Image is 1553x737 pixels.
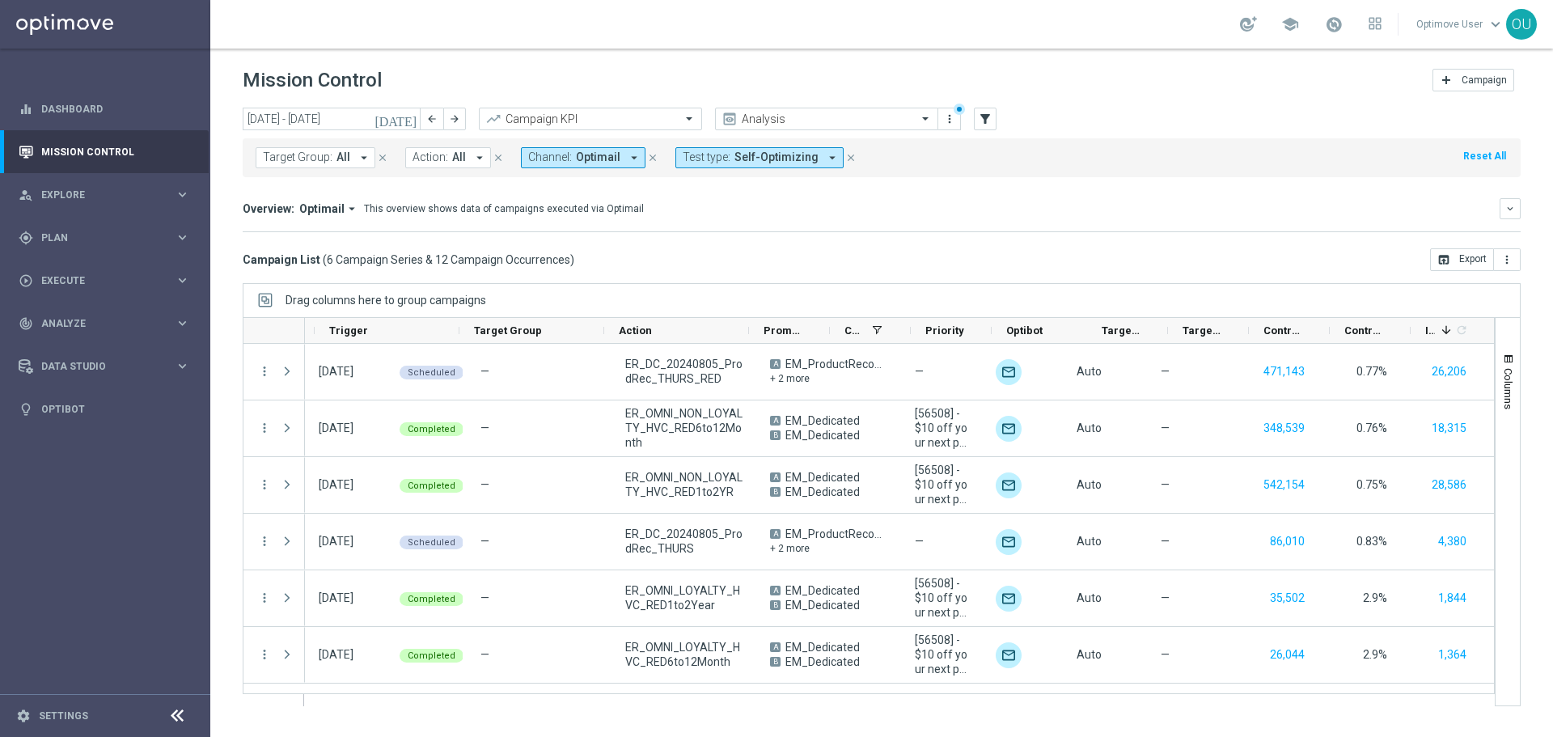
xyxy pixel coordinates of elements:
i: play_circle_outline [19,273,33,288]
span: Completed [408,481,455,491]
div: Row Groups [286,294,486,307]
span: [56508] - $10 off your next purchase of $60 or more., [90803] - $20 off your next purchase of $80... [915,576,968,620]
span: Target Group [474,324,542,337]
span: 0.76% [1356,421,1387,434]
span: Promotions [764,324,802,337]
button: Optimail arrow_drop_down [294,201,364,216]
span: All [452,150,466,164]
button: 471,143 [1262,362,1306,382]
div: play_circle_outline Execute keyboard_arrow_right [18,274,191,287]
span: EM_Dedicated [785,583,860,598]
button: arrow_back [421,108,443,130]
i: arrow_drop_down [627,150,641,165]
span: Completed [408,424,455,434]
i: more_vert [257,477,272,492]
span: ER_OMNI_NON_LOYALTY_HVC_RED1to2YR [625,470,743,499]
button: keyboard_arrow_down [1500,198,1521,219]
span: — [480,591,489,604]
i: arrow_forward [449,113,460,125]
span: Data Studio [41,362,175,371]
span: Auto [1077,478,1102,491]
div: Press SPACE to select this row. [243,570,305,627]
h3: Overview: [243,201,294,216]
i: refresh [1455,324,1468,337]
span: ( [323,252,327,267]
i: close [647,152,658,163]
span: ER_OMNI_NON_LOYALTY_HVC_RED6to12Month [625,406,743,450]
i: close [377,152,388,163]
h3: Campaign List [243,252,574,267]
div: 07 Aug 2025, Thursday [319,534,353,549]
span: ER_OMNI_LOYALTY_HVC_RED6to12Month [625,640,743,669]
button: add Campaign [1432,69,1514,91]
i: more_vert [1500,253,1513,266]
i: filter_alt [978,112,992,126]
button: more_vert [1494,248,1521,271]
span: — [915,364,924,379]
i: equalizer [19,102,33,116]
div: track_changes Analyze keyboard_arrow_right [18,317,191,330]
img: Optimail [996,416,1022,442]
a: Optibot [41,388,190,430]
div: Optimail [996,472,1022,498]
div: Press SPACE to select this row. [243,457,305,514]
span: — [915,534,924,549]
span: A [770,472,781,482]
span: school [1281,15,1299,33]
span: ER_DC_20240805_ProdRec_THURS_RED [625,357,743,386]
i: more_vert [257,534,272,549]
i: arrow_drop_down [825,150,840,165]
div: Explore [19,188,175,202]
button: more_vert [257,647,272,662]
span: B [770,657,781,667]
a: Dashboard [41,87,190,130]
span: EM_Dedicated [785,485,860,499]
span: Auto [1077,648,1102,661]
span: — [480,648,489,661]
colored-tag: Completed [400,591,463,606]
span: A [770,529,781,539]
div: Optibot [19,388,190,430]
span: 0.83% [1356,535,1387,548]
button: more_vert [942,109,958,129]
button: open_in_browser Export [1430,248,1494,271]
span: All [336,150,350,164]
span: ) [570,252,574,267]
span: Execute [41,276,175,286]
span: — [480,535,489,548]
colored-tag: Completed [400,477,463,493]
span: Columns [1502,368,1515,409]
div: 07 Aug 2025, Thursday [319,364,353,379]
button: more_vert [257,364,272,379]
div: Execute [19,273,175,288]
span: — [480,421,489,434]
i: lightbulb [19,402,33,417]
span: Control Customers [1263,324,1302,337]
div: + 2 more [770,371,887,386]
span: — [480,478,489,491]
span: Drag columns here to group campaigns [286,294,486,307]
span: — [1161,534,1170,549]
span: — [1161,421,1170,435]
span: Optimail [299,201,345,216]
button: 18,315 [1430,418,1468,438]
i: more_vert [943,112,956,125]
button: gps_fixed Plan keyboard_arrow_right [18,231,191,244]
span: Auto [1077,591,1102,604]
button: close [375,149,390,167]
button: [DATE] [372,108,421,132]
span: Priority [925,324,964,337]
colored-tag: Scheduled [400,534,463,549]
i: keyboard_arrow_right [175,316,190,331]
span: Plan [41,233,175,243]
span: A [770,586,781,595]
i: close [845,152,857,163]
a: Optimove Userkeyboard_arrow_down [1415,12,1506,36]
div: person_search Explore keyboard_arrow_right [18,188,191,201]
button: 4,380 [1437,532,1468,552]
button: 26,206 [1430,362,1468,382]
img: Optimail [996,359,1022,385]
